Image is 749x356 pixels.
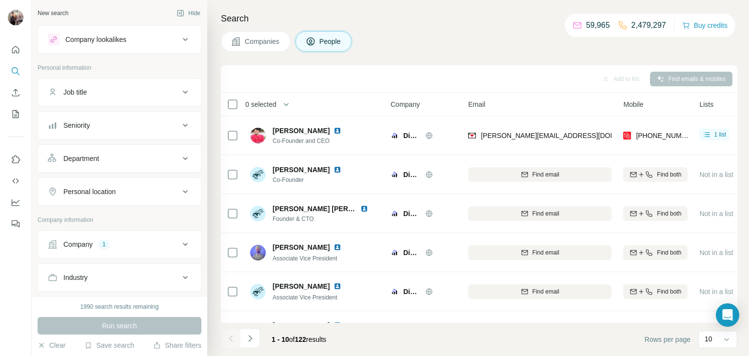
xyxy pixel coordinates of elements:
[63,87,87,97] div: Job title
[682,19,728,32] button: Buy credits
[38,266,201,289] button: Industry
[250,284,266,299] img: Avatar
[699,288,733,296] span: Not in a list
[38,340,65,350] button: Clear
[403,209,420,218] span: Distacart
[532,209,559,218] span: Find email
[63,120,90,130] div: Seniority
[8,151,23,168] button: Use Surfe on LinkedIn
[716,303,739,327] div: Open Intercom Messenger
[250,323,266,338] img: Avatar
[657,287,681,296] span: Find both
[38,63,201,72] p: Personal information
[8,84,23,101] button: Enrich CSV
[636,132,697,139] span: [PHONE_NUMBER]
[532,248,559,257] span: Find email
[468,131,476,140] img: provider findymail logo
[170,6,207,20] button: Hide
[468,284,611,299] button: Find email
[714,130,726,139] span: 1 list
[403,131,420,140] span: Distacart
[468,245,611,260] button: Find email
[38,147,201,170] button: Department
[391,288,398,296] img: Logo of Distacart
[391,171,398,178] img: Logo of Distacart
[657,170,681,179] span: Find both
[273,281,330,291] span: [PERSON_NAME]
[273,205,389,213] span: [PERSON_NAME] [PERSON_NAME]
[273,126,330,136] span: [PERSON_NAME]
[532,287,559,296] span: Find email
[623,284,688,299] button: Find both
[468,206,611,221] button: Find email
[699,249,733,257] span: Not in a list
[245,99,276,109] span: 0 selected
[273,294,337,301] span: Associate Vice President
[699,210,733,218] span: Not in a list
[334,166,341,174] img: LinkedIn logo
[334,282,341,290] img: LinkedIn logo
[245,37,280,46] span: Companies
[468,99,485,109] span: Email
[391,210,398,218] img: Logo of Distacart
[250,128,266,143] img: Avatar
[360,205,368,213] img: LinkedIn logo
[334,127,341,135] img: LinkedIn logo
[8,172,23,190] button: Use Surfe API
[63,187,116,197] div: Personal location
[468,167,611,182] button: Find email
[295,336,306,343] span: 122
[319,37,342,46] span: People
[63,154,99,163] div: Department
[631,20,666,31] p: 2,479,297
[273,255,337,262] span: Associate Vice President
[334,243,341,251] img: LinkedIn logo
[699,171,733,178] span: Not in a list
[623,99,643,109] span: Mobile
[334,321,341,329] img: LinkedIn logo
[8,10,23,25] img: Avatar
[38,180,201,203] button: Personal location
[403,170,420,179] span: Distacart
[657,248,681,257] span: Find both
[272,336,289,343] span: 1 - 10
[273,215,380,223] span: Founder & CTO
[699,99,713,109] span: Lists
[391,132,398,139] img: Logo of Distacart
[532,170,559,179] span: Find email
[273,176,353,184] span: Co-Founder
[272,336,326,343] span: results
[391,99,420,109] span: Company
[250,167,266,182] img: Avatar
[38,9,68,18] div: New search
[63,239,93,249] div: Company
[63,273,88,282] div: Industry
[250,206,266,221] img: Avatar
[657,209,681,218] span: Find both
[38,233,201,256] button: Company1
[99,240,110,249] div: 1
[623,206,688,221] button: Find both
[38,28,201,51] button: Company lookalikes
[273,165,330,175] span: [PERSON_NAME]
[8,194,23,211] button: Dashboard
[38,114,201,137] button: Seniority
[623,167,688,182] button: Find both
[8,105,23,123] button: My lists
[273,137,353,145] span: Co-Founder and CEO
[623,245,688,260] button: Find both
[586,20,610,31] p: 59,965
[391,249,398,257] img: Logo of Distacart
[645,335,690,344] span: Rows per page
[65,35,126,44] div: Company lookalikes
[8,215,23,233] button: Feedback
[221,12,737,25] h4: Search
[403,287,420,297] span: Distacart
[153,340,201,350] button: Share filters
[623,131,631,140] img: provider prospeo logo
[273,320,330,330] span: [PERSON_NAME]
[250,245,266,260] img: Avatar
[84,340,134,350] button: Save search
[240,329,260,348] button: Navigate to next page
[38,80,201,104] button: Job title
